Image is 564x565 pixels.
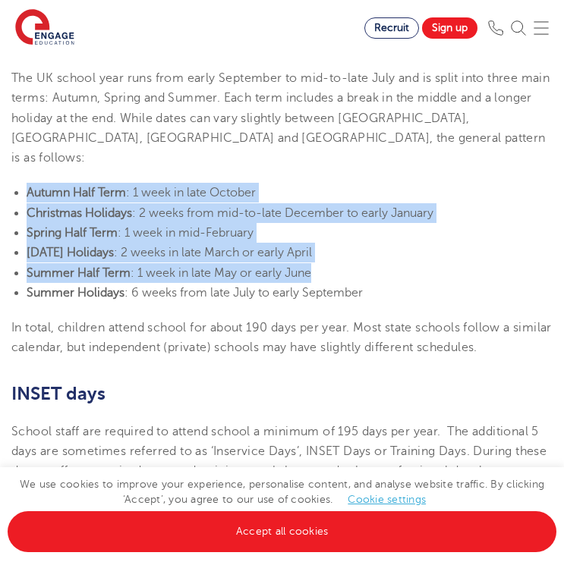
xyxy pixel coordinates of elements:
a: Cookie settings [348,494,426,505]
span: : 1 week in mid-February [118,226,254,240]
b: Christmas Holidays [27,206,132,220]
span: : 1 week in late May or early June [131,266,311,280]
span: In total, children attend school for about 190 days per year. Most state schools follow a similar... [11,321,552,354]
a: Sign up [422,17,477,39]
img: Engage Education [15,9,74,47]
span: : 2 weeks in late March or early April [114,246,312,259]
b: INSET days [11,383,106,404]
img: Mobile Menu [534,20,549,36]
span: The UK school year runs from early September to mid-to-late July and is split into three main ter... [11,71,550,105]
b: Summer Holidays [27,286,124,300]
b: Autumn Half Term [27,186,126,199]
span: We use cookies to improve your experience, personalise content, and analyse website traffic. By c... [8,479,556,537]
span: : 1 week in late October [126,186,256,199]
span: : 2 weeks from mid-to-late December to early January [132,206,433,220]
img: Phone [488,20,503,36]
b: [DATE] Holidays [27,246,114,259]
a: Accept all cookies [8,511,556,552]
b: Summer Half Term [27,266,131,280]
img: Search [511,20,526,36]
b: Spring Half Term [27,226,118,240]
span: Recruit [374,22,409,33]
span: School staff are required to attend school a minimum of 195 days per year. The additional 5 days ... [11,425,547,518]
span: : 6 weeks from late July to early September [124,286,363,300]
span: Each term includes a break in the middle and a longer holiday at the end. While dates can vary sl... [11,91,546,165]
a: Recruit [364,17,419,39]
